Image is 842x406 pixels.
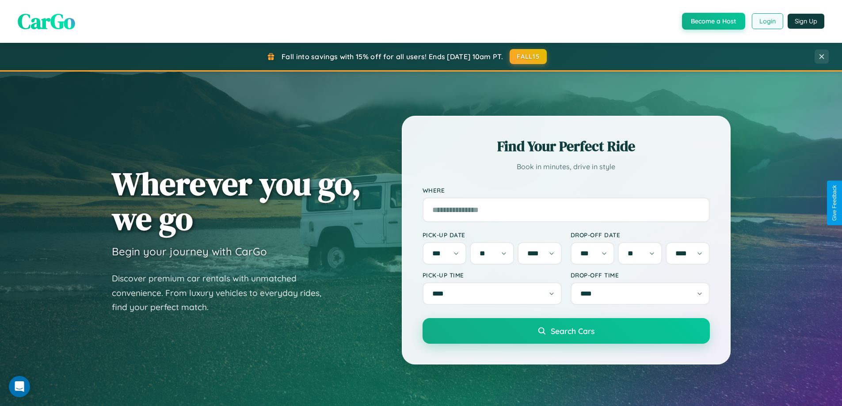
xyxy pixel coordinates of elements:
button: Login [752,13,783,29]
p: Discover premium car rentals with unmatched convenience. From luxury vehicles to everyday rides, ... [112,271,333,315]
label: Drop-off Time [571,271,710,279]
button: FALL15 [510,49,547,64]
p: Book in minutes, drive in style [423,160,710,173]
label: Pick-up Date [423,231,562,239]
h1: Wherever you go, we go [112,166,361,236]
span: Search Cars [551,326,594,336]
button: Become a Host [682,13,745,30]
h2: Find Your Perfect Ride [423,137,710,156]
button: Search Cars [423,318,710,344]
label: Where [423,186,710,194]
div: Give Feedback [831,185,838,221]
span: CarGo [18,7,75,36]
label: Pick-up Time [423,271,562,279]
label: Drop-off Date [571,231,710,239]
h3: Begin your journey with CarGo [112,245,267,258]
span: Fall into savings with 15% off for all users! Ends [DATE] 10am PT. [282,52,503,61]
div: Open Intercom Messenger [9,376,30,397]
button: Sign Up [788,14,824,29]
